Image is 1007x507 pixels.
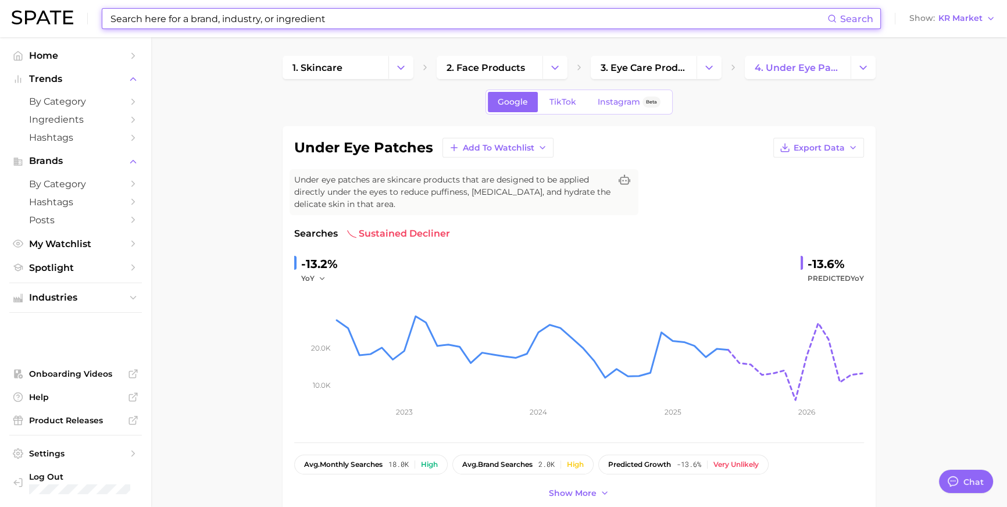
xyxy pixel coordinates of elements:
[598,97,640,107] span: Instagram
[301,272,326,285] button: YoY
[29,415,122,426] span: Product Releases
[488,92,538,112] a: Google
[283,56,388,79] a: 1. skincare
[546,485,612,501] button: Show more
[9,388,142,406] a: Help
[542,56,567,79] button: Change Category
[29,448,122,459] span: Settings
[29,472,133,482] span: Log Out
[665,408,681,416] tspan: 2025
[697,56,722,79] button: Change Category
[292,62,342,73] span: 1. skincare
[421,460,438,469] div: High
[9,289,142,306] button: Industries
[29,292,122,303] span: Industries
[452,455,594,474] button: avg.brand searches2.0kHigh
[9,468,142,498] a: Log out. Currently logged in with e-mail doyeon@spate.nyc.
[29,74,122,84] span: Trends
[313,380,331,389] tspan: 10.0k
[294,141,433,155] h1: under eye patches
[745,56,851,79] a: 4. under eye patches
[29,369,122,379] span: Onboarding Videos
[9,152,142,170] button: Brands
[9,211,142,229] a: Posts
[851,56,876,79] button: Change Category
[347,227,450,241] span: sustained decliner
[808,255,864,273] div: -13.6%
[29,114,122,125] span: Ingredients
[301,255,338,273] div: -13.2%
[347,229,356,238] img: sustained decliner
[9,110,142,128] a: Ingredients
[9,235,142,253] a: My Watchlist
[29,238,122,249] span: My Watchlist
[601,62,687,73] span: 3. eye care products
[462,460,533,469] span: brand searches
[538,460,555,469] span: 2.0k
[388,460,409,469] span: 18.0k
[9,445,142,462] a: Settings
[540,92,586,112] a: TikTok
[462,460,478,469] abbr: average
[29,96,122,107] span: by Category
[713,460,759,469] div: Very unlikely
[755,62,841,73] span: 4. under eye patches
[567,460,584,469] div: High
[301,273,315,283] span: YoY
[294,227,338,241] span: Searches
[498,97,528,107] span: Google
[29,50,122,61] span: Home
[29,392,122,402] span: Help
[437,56,542,79] a: 2. face products
[109,9,827,28] input: Search here for a brand, industry, or ingredient
[808,272,864,285] span: Predicted
[294,174,610,210] span: Under eye patches are skincare products that are designed to be applied directly under the eyes t...
[29,197,122,208] span: Hashtags
[388,56,413,79] button: Change Category
[29,132,122,143] span: Hashtags
[396,408,413,416] tspan: 2023
[549,488,597,498] span: Show more
[9,175,142,193] a: by Category
[677,460,701,469] span: -13.6%
[9,70,142,88] button: Trends
[840,13,873,24] span: Search
[442,138,554,158] button: Add to Watchlist
[906,11,998,26] button: ShowKR Market
[29,156,122,166] span: Brands
[608,460,671,469] span: predicted growth
[798,408,815,416] tspan: 2026
[794,143,845,153] span: Export Data
[9,365,142,383] a: Onboarding Videos
[304,460,383,469] span: monthly searches
[447,62,525,73] span: 2. face products
[938,15,983,22] span: KR Market
[9,412,142,429] a: Product Releases
[598,455,769,474] button: predicted growth-13.6%Very unlikely
[294,455,448,474] button: avg.monthly searches18.0kHigh
[9,47,142,65] a: Home
[9,92,142,110] a: by Category
[773,138,864,158] button: Export Data
[12,10,73,24] img: SPATE
[9,128,142,147] a: Hashtags
[909,15,935,22] span: Show
[304,460,320,469] abbr: average
[463,143,534,153] span: Add to Watchlist
[29,262,122,273] span: Spotlight
[646,97,657,107] span: Beta
[311,344,331,352] tspan: 20.0k
[588,92,670,112] a: InstagramBeta
[549,97,576,107] span: TikTok
[9,259,142,277] a: Spotlight
[9,193,142,211] a: Hashtags
[851,274,864,283] span: YoY
[591,56,697,79] a: 3. eye care products
[29,178,122,190] span: by Category
[530,408,547,416] tspan: 2024
[29,215,122,226] span: Posts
